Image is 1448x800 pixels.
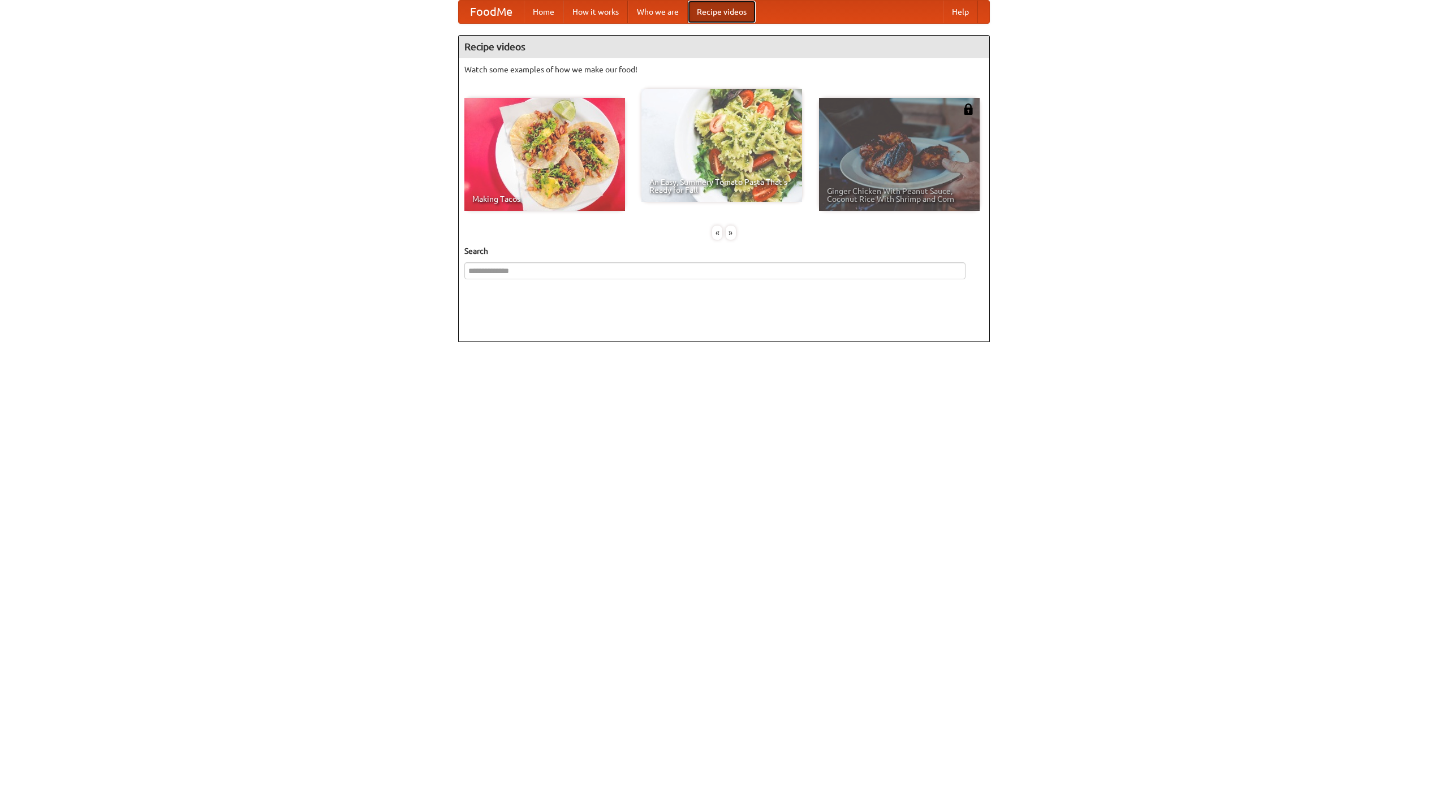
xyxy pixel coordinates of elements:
h5: Search [464,245,984,257]
p: Watch some examples of how we make our food! [464,64,984,75]
a: Who we are [628,1,688,23]
a: An Easy, Summery Tomato Pasta That's Ready for Fall [641,89,802,202]
div: « [712,226,722,240]
a: How it works [563,1,628,23]
a: Home [524,1,563,23]
span: An Easy, Summery Tomato Pasta That's Ready for Fall [649,178,794,194]
a: Recipe videos [688,1,756,23]
a: Making Tacos [464,98,625,211]
a: Help [943,1,978,23]
h4: Recipe videos [459,36,989,58]
img: 483408.png [963,103,974,115]
span: Making Tacos [472,195,617,203]
a: FoodMe [459,1,524,23]
div: » [726,226,736,240]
